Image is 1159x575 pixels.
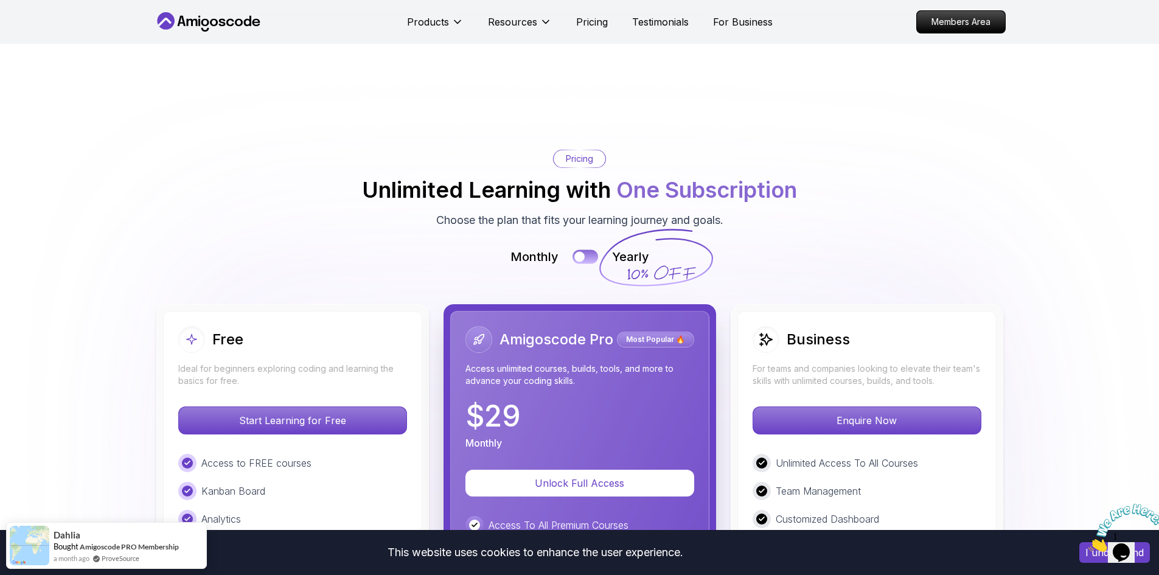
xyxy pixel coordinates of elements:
span: Dahlia [54,530,80,540]
button: Unlock Full Access [465,470,694,497]
button: Enquire Now [753,406,981,434]
img: Chat attention grabber [5,5,80,53]
p: Monthly [465,436,502,450]
button: Accept cookies [1079,542,1150,563]
a: Unlock Full Access [465,477,694,489]
span: One Subscription [616,176,797,203]
span: 1 [5,5,10,15]
iframe: chat widget [1084,499,1159,557]
p: Products [407,15,449,29]
img: provesource social proof notification image [10,526,49,565]
p: Members Area [917,11,1005,33]
h2: Unlimited Learning with [362,178,797,202]
button: Products [407,15,464,39]
a: Amigoscode PRO Membership [80,542,179,551]
p: Access To All Premium Courses [489,518,628,532]
a: Testimonials [632,15,689,29]
p: Unlimited Access To All Courses [776,456,918,470]
p: Most Popular 🔥 [619,333,692,346]
p: Access to FREE courses [201,456,312,470]
span: Bought [54,542,78,551]
p: Access unlimited courses, builds, tools, and more to advance your coding skills. [465,363,694,387]
button: Resources [488,15,552,39]
a: For Business [713,15,773,29]
a: Enquire Now [753,414,981,427]
a: Pricing [576,15,608,29]
p: Analytics [201,512,241,526]
p: Resources [488,15,537,29]
a: Members Area [916,10,1006,33]
p: Team Management [776,484,861,498]
p: Enquire Now [753,407,981,434]
p: For teams and companies looking to elevate their team's skills with unlimited courses, builds, an... [753,363,981,387]
p: Pricing [566,153,593,165]
p: Kanban Board [201,484,265,498]
span: a month ago [54,553,89,563]
a: Start Learning for Free [178,414,407,427]
h2: Free [212,330,243,349]
h2: Business [787,330,850,349]
p: $ 29 [465,402,521,431]
p: Choose the plan that fits your learning journey and goals. [436,212,723,229]
p: Customized Dashboard [776,512,879,526]
div: This website uses cookies to enhance the user experience. [9,539,1061,566]
p: Monthly [510,248,559,265]
p: Start Learning for Free [179,407,406,434]
h2: Amigoscode Pro [499,330,613,349]
p: Unlock Full Access [480,476,680,490]
a: ProveSource [102,553,139,563]
p: Ideal for beginners exploring coding and learning the basics for free. [178,363,407,387]
button: Start Learning for Free [178,406,407,434]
